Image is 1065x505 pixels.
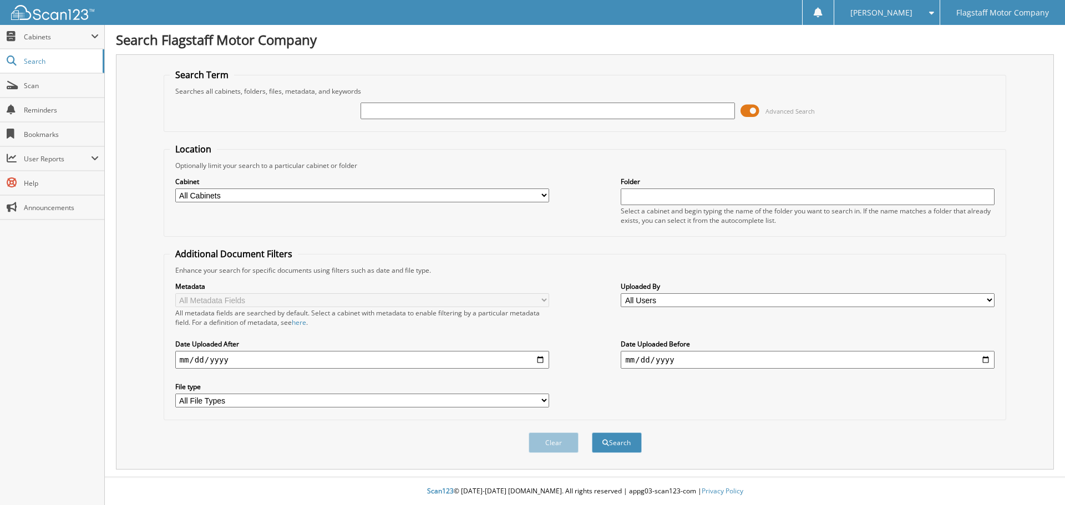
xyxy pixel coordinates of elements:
input: end [621,351,995,369]
button: Search [592,432,642,453]
label: Folder [621,177,995,186]
span: Announcements [24,203,99,212]
a: here [292,318,306,327]
div: Searches all cabinets, folders, files, metadata, and keywords [170,86,1001,96]
legend: Additional Document Filters [170,248,298,260]
iframe: Chat Widget [1010,452,1065,505]
legend: Search Term [170,69,234,81]
a: Privacy Policy [702,486,743,496]
span: Flagstaff Motor Company [956,9,1049,16]
div: Optionally limit your search to a particular cabinet or folder [170,161,1001,170]
span: User Reports [24,154,91,164]
label: Metadata [175,282,549,291]
span: Scan [24,81,99,90]
input: start [175,351,549,369]
legend: Location [170,143,217,155]
span: Cabinets [24,32,91,42]
img: scan123-logo-white.svg [11,5,94,20]
label: Cabinet [175,177,549,186]
span: Bookmarks [24,130,99,139]
div: Enhance your search for specific documents using filters such as date and file type. [170,266,1001,275]
label: Date Uploaded After [175,339,549,349]
h1: Search Flagstaff Motor Company [116,30,1054,49]
div: All metadata fields are searched by default. Select a cabinet with metadata to enable filtering b... [175,308,549,327]
div: Select a cabinet and begin typing the name of the folder you want to search in. If the name match... [621,206,995,225]
button: Clear [529,432,579,453]
span: Advanced Search [765,107,815,115]
div: © [DATE]-[DATE] [DOMAIN_NAME]. All rights reserved | appg03-scan123-com | [105,478,1065,505]
label: File type [175,382,549,391]
span: Scan123 [427,486,454,496]
span: Search [24,57,97,66]
span: [PERSON_NAME] [850,9,912,16]
span: Reminders [24,105,99,115]
label: Uploaded By [621,282,995,291]
span: Help [24,178,99,188]
label: Date Uploaded Before [621,339,995,349]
